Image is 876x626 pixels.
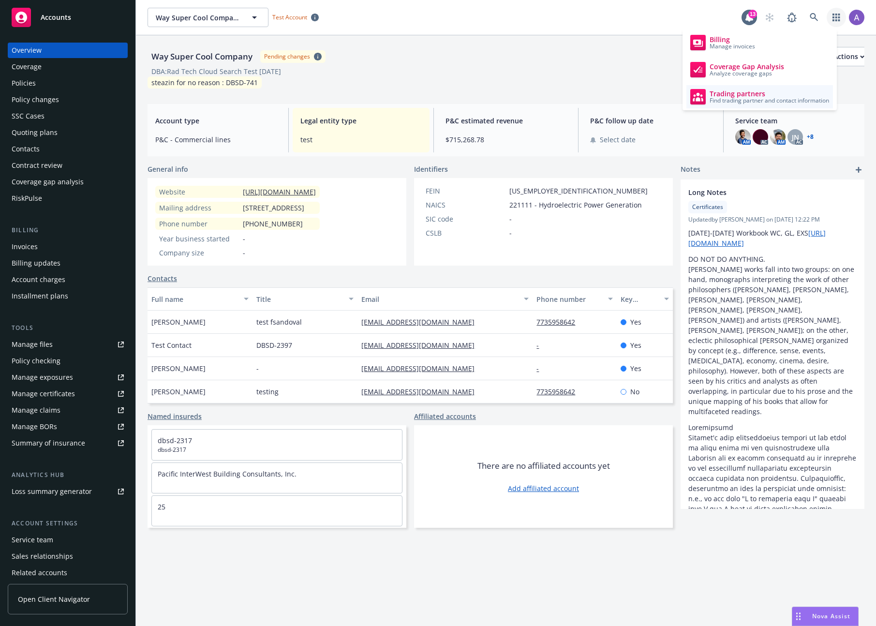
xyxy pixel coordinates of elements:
[8,92,128,107] a: Policy changes
[8,435,128,451] a: Summary of insurance
[8,158,128,173] a: Contract review
[12,239,38,254] div: Invoices
[159,234,239,244] div: Year business started
[445,116,567,126] span: P&C estimated revenue
[8,108,128,124] a: SSC Cases
[536,317,583,327] a: 7735958642
[8,370,128,385] a: Manage exposures
[509,228,512,238] span: -
[158,436,192,445] a: dbsd-2317
[681,164,700,176] span: Notes
[630,340,641,350] span: Yes
[710,44,755,49] span: Manage invoices
[8,337,128,352] a: Manage files
[686,58,833,81] a: Coverage Gap Analysis
[151,66,281,76] div: DBA: Rad Tech Cloud Search Test [DATE]
[688,228,857,248] p: [DATE]-[DATE] Workbook WC, GL, EXS
[151,317,206,327] span: [PERSON_NAME]
[8,549,128,564] a: Sales relationships
[686,85,833,108] a: Trading partners
[12,549,73,564] div: Sales relationships
[243,248,245,258] span: -
[833,47,864,66] button: Actions
[533,287,617,311] button: Phone number
[8,141,128,157] a: Contacts
[590,116,712,126] span: P&C follow up date
[361,387,482,396] a: [EMAIL_ADDRESS][DOMAIN_NAME]
[849,10,864,25] img: photo
[243,234,245,244] span: -
[8,323,128,333] div: Tools
[12,174,84,190] div: Coverage gap analysis
[41,14,71,21] span: Accounts
[12,337,53,352] div: Manage files
[686,31,833,54] a: Billing
[361,364,482,373] a: [EMAIL_ADDRESS][DOMAIN_NAME]
[509,186,648,196] span: [US_EMPLOYER_IDENTIFICATION_NUMBER]
[12,43,42,58] div: Overview
[158,502,165,511] a: 25
[426,214,505,224] div: SIC code
[8,272,128,287] a: Account charges
[12,386,75,402] div: Manage certificates
[256,363,259,373] span: -
[710,71,784,76] span: Analyze coverage gaps
[8,125,128,140] a: Quoting plans
[148,411,202,421] a: Named insureds
[361,341,482,350] a: [EMAIL_ADDRESS][DOMAIN_NAME]
[630,363,641,373] span: Yes
[12,125,58,140] div: Quoting plans
[8,470,128,480] div: Analytics hub
[688,254,857,417] p: DO NOT DO ANYTHING. [PERSON_NAME] works fall into two groups: on one hand, monographs interpretin...
[12,191,42,206] div: RiskPulse
[621,294,658,304] div: Key contact
[426,186,505,196] div: FEIN
[8,75,128,91] a: Policies
[509,214,512,224] span: -
[148,8,268,27] button: Way Super Cool Company
[445,134,567,145] span: $715,268.78
[148,50,256,63] div: Way Super Cool Company
[12,108,45,124] div: SSC Cases
[12,370,73,385] div: Manage exposures
[300,134,422,145] span: test
[8,59,128,75] a: Coverage
[8,174,128,190] a: Coverage gap analysis
[792,607,804,626] div: Drag to move
[158,446,396,454] span: dbsd-2317
[243,203,304,213] span: [STREET_ADDRESS]
[414,411,476,421] a: Affiliated accounts
[8,191,128,206] a: RiskPulse
[812,612,850,620] span: Nova Assist
[710,63,784,71] span: Coverage Gap Analysis
[12,353,60,369] div: Policy checking
[536,294,602,304] div: Phone number
[782,8,802,27] a: Report a Bug
[509,200,642,210] span: 221111 - Hydroelectric Power Generation
[536,341,547,350] a: -
[12,141,40,157] div: Contacts
[151,387,206,397] span: [PERSON_NAME]
[155,134,277,145] span: P&C - Commercial lines
[807,134,814,140] a: +8
[12,158,62,173] div: Contract review
[12,59,42,75] div: Coverage
[536,364,547,373] a: -
[600,134,636,145] span: Select date
[630,387,639,397] span: No
[630,317,641,327] span: Yes
[688,187,831,197] span: Long Notes
[268,12,323,22] span: Test Account
[414,164,448,174] span: Identifiers
[12,288,68,304] div: Installment plans
[252,287,357,311] button: Title
[735,116,857,126] span: Service team
[804,8,824,27] a: Search
[357,287,533,311] button: Email
[8,532,128,548] a: Service team
[151,340,192,350] span: Test Contact
[8,255,128,271] a: Billing updates
[158,469,297,478] a: Pacific InterWest Building Consultants, Inc.
[159,248,239,258] div: Company size
[827,8,846,27] a: Switch app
